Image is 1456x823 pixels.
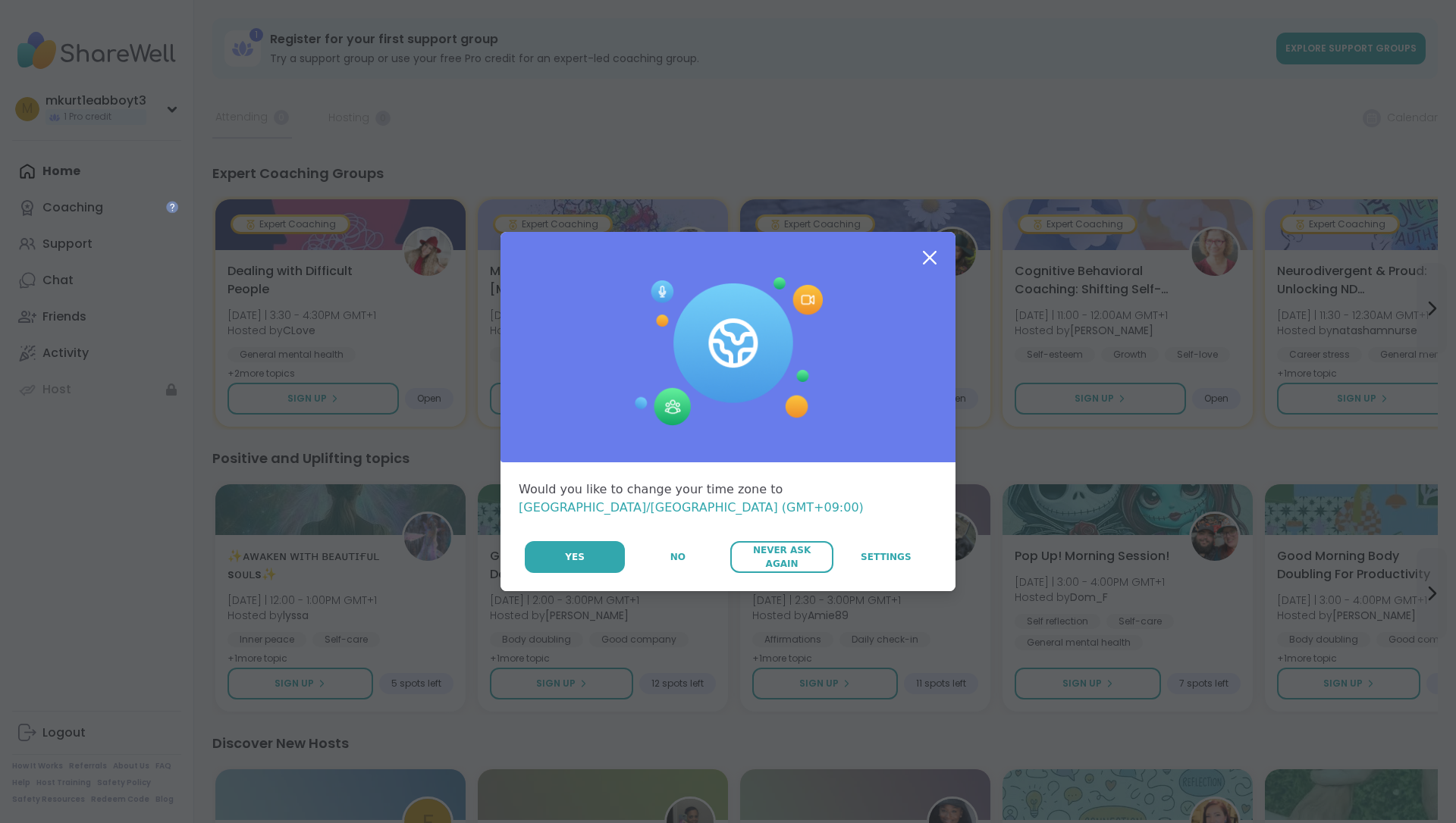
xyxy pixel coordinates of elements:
iframe: Spotlight [166,201,178,213]
img: Session Experience [633,277,823,426]
button: Yes [525,541,625,573]
span: Never Ask Again [738,543,825,571]
a: Settings [835,541,937,573]
span: No [670,550,686,564]
span: [GEOGRAPHIC_DATA]/[GEOGRAPHIC_DATA] (GMT+09:00) [519,500,864,515]
span: Yes [565,550,585,564]
button: No [626,541,729,573]
button: Never Ask Again [730,541,833,573]
span: Settings [861,550,912,564]
div: Would you like to change your time zone to [519,480,937,517]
